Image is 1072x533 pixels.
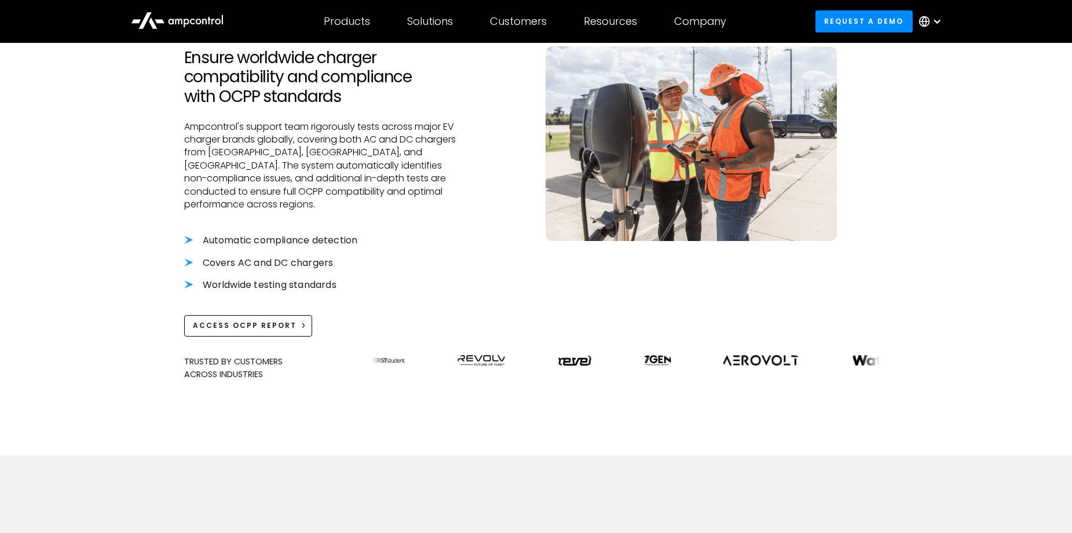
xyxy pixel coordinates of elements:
img: fleet operators analyzing a charger outside [546,46,837,240]
li: Worldwide testing standards [184,279,459,291]
div: Customers [490,15,547,28]
div: Company [674,15,726,28]
a: Access OCPP Report [184,315,313,337]
li: Automatic compliance detection [184,234,459,247]
div: Access OCPP Report [193,320,297,331]
a: Request a demo [815,10,913,32]
p: Ampcontrol's support team rigorously tests across major EV charger brands globally, covering both... [184,121,459,211]
h2: Ensure worldwide charger compatibility and compliance with OCPP standards [184,48,459,107]
div: Products [324,15,370,28]
li: Covers AC and DC chargers [184,257,459,269]
div: Trusted By Customers Across Industries [184,355,353,381]
div: Solutions [407,15,453,28]
div: Resources [584,15,637,28]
